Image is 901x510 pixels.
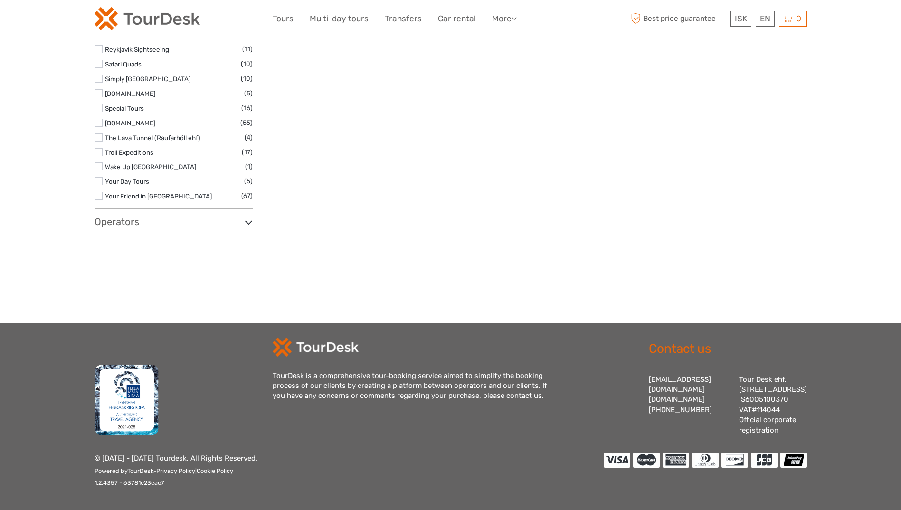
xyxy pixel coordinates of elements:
div: [EMAIL_ADDRESS][DOMAIN_NAME] [PHONE_NUMBER] [649,375,730,436]
span: (67) [241,190,253,201]
a: Wake Up [GEOGRAPHIC_DATA] [105,163,196,170]
p: © [DATE] - [DATE] Tourdesk. All Rights Reserved. [95,453,257,489]
a: Troll Expeditions [105,149,153,156]
a: Special Tours [105,104,144,112]
span: (55) [240,117,253,128]
a: Cookie Policy [197,467,233,474]
a: [DOMAIN_NAME] [105,119,155,127]
a: Multi-day tours [310,12,369,26]
h3: Operators [95,216,253,227]
span: (10) [241,58,253,69]
span: (16) [241,103,253,113]
a: TourDesk [127,467,153,474]
a: Simply [GEOGRAPHIC_DATA] [105,75,190,83]
img: 120-15d4194f-c635-41b9-a512-a3cb382bfb57_logo_small.png [95,7,200,30]
a: [DOMAIN_NAME] [105,90,155,97]
a: Safari Quads [105,60,142,68]
a: Tours [273,12,294,26]
h2: Contact us [649,341,807,357]
a: Reykjavik Sightseeing [105,46,169,53]
a: Car rental [438,12,476,26]
span: (11) [242,44,253,55]
div: TourDesk is a comprehensive tour-booking service aimed to simplify the booking process of our cli... [273,371,558,401]
span: (17) [242,147,253,158]
a: The Lava Tunnel (Raufarhóll ehf) [105,134,200,142]
a: Your Friend in [GEOGRAPHIC_DATA] [105,192,212,200]
small: Powered by - | [95,467,233,474]
div: Tour Desk ehf. [STREET_ADDRESS] IS6005100370 VAT#114044 [739,375,807,436]
a: [DOMAIN_NAME] [649,395,705,404]
a: Transfers [385,12,422,26]
span: (5) [244,88,253,99]
a: More [492,12,517,26]
span: ISK [735,14,747,23]
div: EN [756,11,775,27]
span: (10) [241,73,253,84]
span: 0 [795,14,803,23]
img: td-logo-white.png [273,338,359,357]
small: 1.2.4357 - 63781e23eac7 [95,479,164,486]
span: (1) [245,161,253,172]
img: accepted cards [604,453,807,468]
a: Official corporate registration [739,416,796,434]
img: fms.png [95,364,159,435]
span: Best price guarantee [629,11,728,27]
button: Open LiveChat chat widget [109,15,121,26]
p: We're away right now. Please check back later! [13,17,107,24]
span: (5) [244,176,253,187]
a: Your Day Tours [105,178,149,185]
a: Privacy Policy [156,467,195,474]
span: (4) [245,132,253,143]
